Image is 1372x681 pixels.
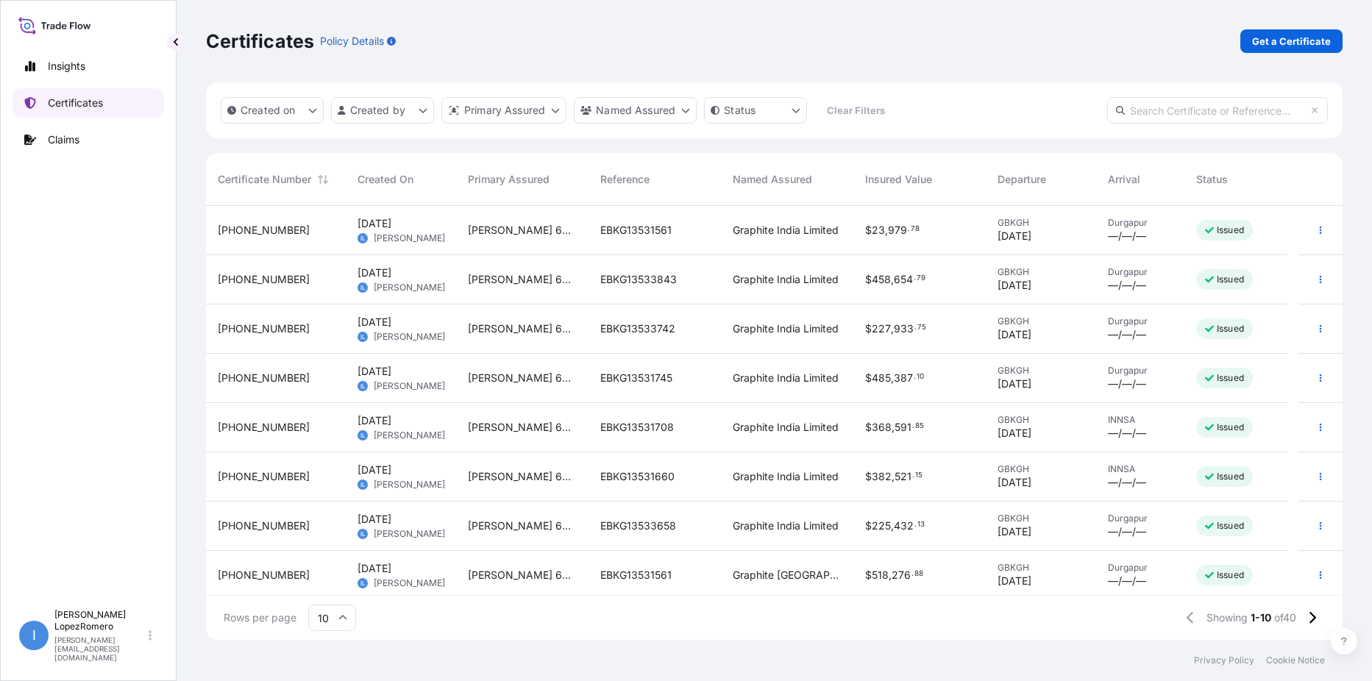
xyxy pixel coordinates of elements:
[917,276,925,281] span: 79
[733,223,839,238] span: Graphite India Limited
[360,379,366,393] span: IL
[1108,426,1146,441] span: —/—/—
[872,225,885,235] span: 23
[892,471,895,482] span: ,
[911,571,914,577] span: .
[914,374,916,379] span: .
[1108,414,1173,426] span: INNSA
[914,571,923,577] span: 88
[374,232,445,244] span: [PERSON_NAME]
[48,96,103,110] p: Certificates
[865,422,872,432] span: $
[872,422,892,432] span: 368
[32,628,36,643] span: I
[998,266,1084,278] span: GBKGH
[1266,655,1325,666] a: Cookie Notice
[865,471,872,482] span: $
[600,568,672,582] span: EBKG13531561
[827,103,885,118] p: Clear Filters
[889,570,892,580] span: ,
[360,527,366,541] span: IL
[1108,365,1173,377] span: Durgapur
[54,635,146,662] p: [PERSON_NAME][EMAIL_ADDRESS][DOMAIN_NAME]
[894,373,913,383] span: 387
[998,475,1031,490] span: [DATE]
[1217,224,1244,236] p: Issued
[468,371,577,385] span: [PERSON_NAME] 66 Limited
[358,512,391,527] span: [DATE]
[468,172,550,187] span: Primary Assured
[596,103,675,118] p: Named Assured
[374,380,445,392] span: [PERSON_NAME]
[733,371,839,385] span: Graphite India Limited
[998,217,1084,229] span: GBKGH
[218,371,310,385] span: [PHONE_NUMBER]
[13,51,164,81] a: Insights
[865,373,872,383] span: $
[600,172,650,187] span: Reference
[441,97,566,124] button: distributor Filter options
[241,103,296,118] p: Created on
[358,172,413,187] span: Created On
[1107,97,1328,124] input: Search Certificate or Reference...
[872,471,892,482] span: 382
[998,172,1046,187] span: Departure
[600,469,675,484] span: EBKG13531660
[350,103,406,118] p: Created by
[1217,569,1244,581] p: Issued
[1206,610,1248,625] span: Showing
[1251,610,1271,625] span: 1-10
[1108,574,1146,588] span: —/—/—
[1108,266,1173,278] span: Durgapur
[733,568,842,582] span: Graphite [GEOGRAPHIC_DATA]
[468,321,577,336] span: [PERSON_NAME] 66 Limited
[358,364,391,379] span: [DATE]
[917,374,924,379] span: 10
[468,568,577,582] span: [PERSON_NAME] 66 Limited
[54,609,146,632] p: [PERSON_NAME] LopezRomero
[895,422,911,432] span: 591
[1108,217,1173,229] span: Durgapur
[360,280,366,295] span: IL
[733,420,839,435] span: Graphite India Limited
[600,223,672,238] span: EBKG13531561
[891,521,894,531] span: ,
[895,471,911,482] span: 521
[1108,229,1146,243] span: —/—/—
[320,34,384,49] p: Policy Details
[358,216,391,231] span: [DATE]
[1108,463,1173,475] span: INNSA
[1194,655,1254,666] a: Privacy Policy
[218,272,310,287] span: [PHONE_NUMBER]
[1108,327,1146,342] span: —/—/—
[915,473,923,478] span: 15
[600,518,676,533] span: EBKG13533658
[221,97,324,124] button: createdOn Filter options
[872,521,891,531] span: 225
[218,469,310,484] span: [PHONE_NUMBER]
[912,473,914,478] span: .
[872,570,889,580] span: 518
[600,272,677,287] span: EBKG13533843
[600,420,674,435] span: EBKG13531708
[358,463,391,477] span: [DATE]
[894,521,914,531] span: 432
[891,274,894,285] span: ,
[1108,278,1146,293] span: —/—/—
[814,99,897,122] button: Clear Filters
[998,524,1031,539] span: [DATE]
[468,469,577,484] span: [PERSON_NAME] 66 Limited
[998,513,1084,524] span: GBKGH
[13,125,164,154] a: Claims
[468,518,577,533] span: [PERSON_NAME] 66 Limited
[360,576,366,591] span: IL
[1252,34,1331,49] p: Get a Certificate
[865,225,872,235] span: $
[48,59,85,74] p: Insights
[1108,513,1173,524] span: Durgapur
[218,223,310,238] span: [PHONE_NUMBER]
[865,324,872,334] span: $
[1108,562,1173,574] span: Durgapur
[218,568,310,582] span: [PHONE_NUMBER]
[360,477,366,492] span: IL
